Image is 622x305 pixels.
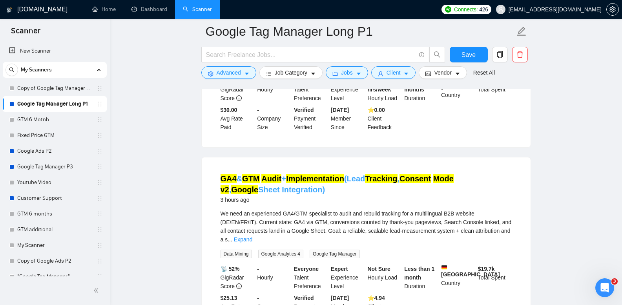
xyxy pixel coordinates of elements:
[450,47,488,62] button: Save
[492,51,507,58] span: copy
[366,265,403,290] div: Hourly Load
[492,47,508,62] button: copy
[236,283,242,289] span: info-circle
[228,236,232,243] span: ...
[259,66,323,79] button: barsJob Categorycaret-down
[366,106,403,131] div: Client Feedback
[403,77,440,102] div: Duration
[266,71,272,77] span: bars
[326,66,368,79] button: folderJobscaret-down
[97,117,103,123] span: holder
[221,185,229,194] mark: v2
[607,6,618,13] span: setting
[310,71,316,77] span: caret-down
[17,222,92,237] a: GTM additional
[476,265,513,290] div: Total Spent
[292,77,329,102] div: Talent Preference
[17,143,92,159] a: Google Ads P2
[331,266,348,272] b: Expert
[255,77,292,102] div: Hourly
[97,148,103,154] span: holder
[97,195,103,201] span: holder
[378,71,383,77] span: user
[261,174,281,183] mark: Audit
[611,278,618,285] span: 3
[255,265,292,290] div: Hourly
[329,77,366,102] div: Experience Level
[399,174,431,183] mark: Consent
[17,80,92,96] a: Copy of Google Tag Manager Long P1
[419,66,467,79] button: idcardVendorcaret-down
[445,6,451,13] img: upwork-logo.png
[221,195,512,205] div: 3 hours ago
[454,5,478,14] span: Connects:
[513,51,527,58] span: delete
[366,77,403,102] div: Hourly Load
[258,250,303,258] span: Google Analytics 4
[17,269,92,285] a: "Google Tag Manager"
[219,265,256,290] div: GigRadar Score
[3,43,107,59] li: New Scanner
[17,159,92,175] a: Google Tag Manager P3
[221,209,512,244] div: We need an experienced GA4/GTM specialist to audit and rebuild tracking for a multilingual B2B we...
[329,265,366,290] div: Experience Level
[606,3,619,16] button: setting
[183,6,212,13] a: searchScanner
[97,85,103,91] span: holder
[461,50,476,60] span: Save
[5,25,47,42] span: Scanner
[17,237,92,253] a: My Scanner
[294,107,314,113] b: Verified
[17,206,92,222] a: GTM 6 months
[425,71,431,77] span: idcard
[221,295,237,301] b: $25.13
[97,242,103,248] span: holder
[275,68,307,77] span: Job Category
[231,185,258,194] mark: Google
[434,68,451,77] span: Vendor
[17,253,92,269] a: Copy of Google Ads P2
[516,26,527,37] span: edit
[476,77,513,102] div: Total Spent
[17,175,92,190] a: Youtube Video
[329,106,366,131] div: Member Since
[201,66,256,79] button: settingAdvancedcaret-down
[97,274,103,280] span: holder
[97,258,103,264] span: holder
[17,190,92,206] a: Customer Support
[286,174,344,183] mark: Implementation
[403,265,440,290] div: Duration
[294,266,319,272] b: Everyone
[7,4,12,16] img: logo
[331,295,349,301] b: [DATE]
[221,266,240,272] b: 📡 52%
[310,250,360,258] span: Google Tag Manager
[512,47,528,62] button: delete
[331,107,349,113] b: [DATE]
[356,71,361,77] span: caret-down
[440,77,476,102] div: Country
[440,265,476,290] div: Country
[404,266,434,281] b: Less than 1 month
[17,112,92,128] a: GTM 6 Motnh
[17,96,92,112] a: Google Tag Manager Long P1
[371,66,416,79] button: userClientcaret-down
[257,107,259,113] b: -
[206,50,416,60] input: Search Freelance Jobs...
[221,210,512,243] span: We need an experienced GA4/GTM specialist to audit and rebuild tracking for a multilingual B2B we...
[242,174,259,183] mark: GTM
[433,174,454,183] mark: Mode
[206,22,515,41] input: Scanner name...
[97,211,103,217] span: holder
[430,51,445,58] span: search
[221,107,237,113] b: $30.00
[208,71,213,77] span: setting
[341,68,353,77] span: Jobs
[368,266,390,272] b: Not Sure
[478,266,495,272] b: $ 19.7k
[97,164,103,170] span: holder
[419,52,424,57] span: info-circle
[595,278,614,297] iframe: Intercom live chat
[131,6,167,13] a: dashboardDashboard
[387,68,401,77] span: Client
